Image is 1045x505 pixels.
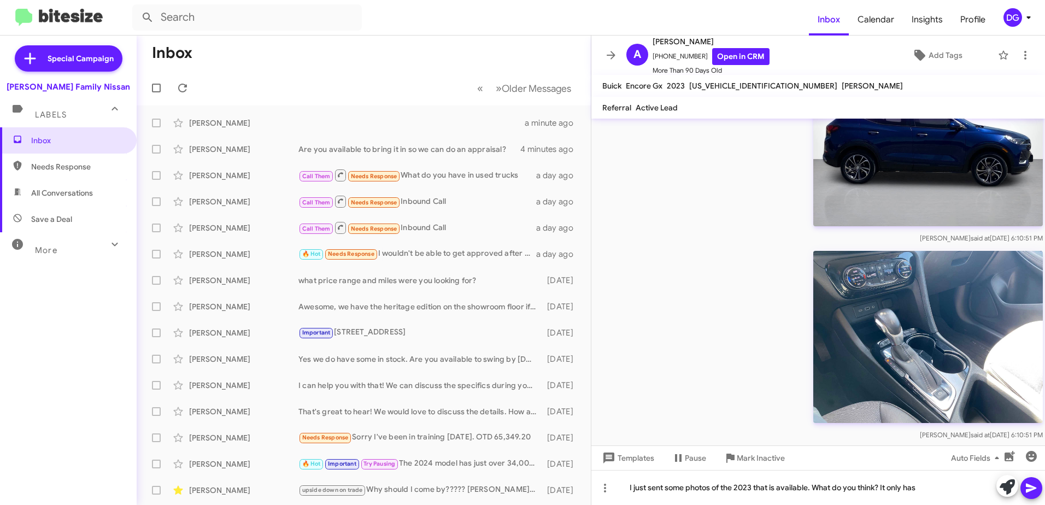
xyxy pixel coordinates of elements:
h1: Inbox [152,44,192,62]
button: Templates [591,448,663,468]
button: Mark Inactive [715,448,794,468]
div: Why should I come by????? [PERSON_NAME] couldn't sale me a car when I did come in there!!!! [298,484,542,496]
span: [PERSON_NAME] [842,81,903,91]
div: Yes we do have some in stock. Are you available to swing by [DATE]? [298,354,542,365]
span: Save a Deal [31,214,72,225]
span: Auto Fields [951,448,1003,468]
span: Important [328,460,356,467]
span: [PERSON_NAME] [653,35,770,48]
div: [DATE] [542,301,582,312]
div: I can help you with that! We can discuss the specifics during your visit. Would you like to sched... [298,380,542,391]
div: [DATE] [542,485,582,496]
span: Templates [600,448,654,468]
div: [DATE] [542,432,582,443]
span: Active Lead [636,103,678,113]
div: [PERSON_NAME] [189,170,298,181]
div: [PERSON_NAME] [189,485,298,496]
button: Previous [471,77,490,99]
span: Needs Response [31,161,124,172]
button: Add Tags [882,45,993,65]
div: 4 minutes ago [520,144,582,155]
span: Labels [35,110,67,120]
span: Buick [602,81,621,91]
button: Next [489,77,578,99]
span: Needs Response [328,250,374,257]
span: [PERSON_NAME] [DATE] 6:10:51 PM [920,234,1043,242]
span: Needs Response [351,173,397,180]
div: I just sent some photos of the 2023 that is available. What do you think? It only has [591,470,1045,505]
span: Profile [952,4,994,36]
div: Inbound Call [298,221,536,234]
span: » [496,81,502,95]
button: Auto Fields [942,448,1012,468]
span: Call Them [302,199,331,206]
input: Search [132,4,362,31]
span: said at [971,234,990,242]
div: DG [1003,8,1022,27]
a: Calendar [849,4,903,36]
div: [PERSON_NAME] [189,327,298,338]
div: Inbound Call [298,195,536,208]
div: [DATE] [542,406,582,417]
div: [PERSON_NAME] [189,459,298,469]
div: Sorry I've been in training [DATE]. OTD 65,349.20 [298,431,542,444]
span: Important [302,329,331,336]
span: 🔥 Hot [302,460,321,467]
a: Inbox [809,4,849,36]
div: a day ago [536,170,582,181]
div: [STREET_ADDRESS] [298,326,542,339]
div: What do you have in used trucks [298,168,536,182]
span: Call Them [302,173,331,180]
span: Call Them [302,225,331,232]
span: upside down on trade [302,486,363,494]
button: Pause [663,448,715,468]
div: [DATE] [542,459,582,469]
div: Are you available to bring it in so we can do an appraisal? [298,144,520,155]
span: Inbox [31,135,124,146]
span: Add Tags [929,45,962,65]
div: [PERSON_NAME] [189,380,298,391]
span: 2023 [667,81,685,91]
span: More [35,245,57,255]
img: Z [813,54,1043,226]
span: [PERSON_NAME] [DATE] 6:10:51 PM [920,431,1043,439]
div: what price range and miles were you looking for? [298,275,542,286]
div: [PERSON_NAME] Family Nissan [7,81,130,92]
span: Referral [602,103,631,113]
div: [DATE] [542,380,582,391]
span: Special Campaign [48,53,114,64]
a: Open in CRM [712,48,770,65]
span: More Than 90 Days Old [653,65,770,76]
span: « [477,81,483,95]
button: DG [994,8,1033,27]
div: [PERSON_NAME] [189,118,298,128]
div: [DATE] [542,275,582,286]
div: a day ago [536,249,582,260]
div: [DATE] [542,327,582,338]
div: a day ago [536,196,582,207]
span: [PHONE_NUMBER] [653,48,770,65]
div: That's great to hear! We would love to discuss the details. How about booking an appointment to v... [298,406,542,417]
a: Special Campaign [15,45,122,72]
div: [PERSON_NAME] [189,432,298,443]
div: [PERSON_NAME] [189,406,298,417]
div: a minute ago [525,118,582,128]
nav: Page navigation example [471,77,578,99]
div: a day ago [536,222,582,233]
span: A [633,46,641,63]
span: Needs Response [351,199,397,206]
span: Pause [685,448,706,468]
span: Mark Inactive [737,448,785,468]
span: said at [971,431,990,439]
span: Older Messages [502,83,571,95]
span: 🔥 Hot [302,250,321,257]
div: [PERSON_NAME] [189,196,298,207]
div: [PERSON_NAME] [189,354,298,365]
span: All Conversations [31,187,93,198]
div: [DATE] [542,354,582,365]
span: Try Pausing [363,460,395,467]
div: [PERSON_NAME] [189,301,298,312]
div: I wouldn't be able to get approved after all? I sent in the other co-signer but she said she does... [298,248,536,260]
